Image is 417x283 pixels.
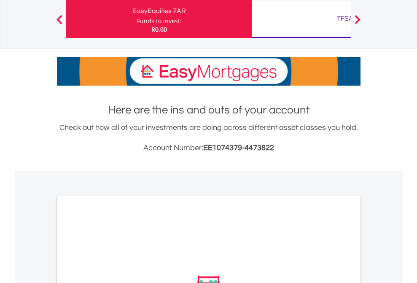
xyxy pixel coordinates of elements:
[349,19,366,27] button: Next
[151,25,167,33] span: R0.00
[71,5,247,17] div: EasyEquities ZAR
[57,142,361,154] h3: Account Number:
[51,19,68,27] button: Previous
[137,17,182,25] div: Funds to invest:
[57,122,361,154] div: Check out how all of your investments are doing across different asset classes you hold.
[57,57,361,86] img: EasyMortage Promotion Banner
[57,102,361,118] h1: Here are the ins and outs of your account
[203,144,274,152] span: EE1074379-4473822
